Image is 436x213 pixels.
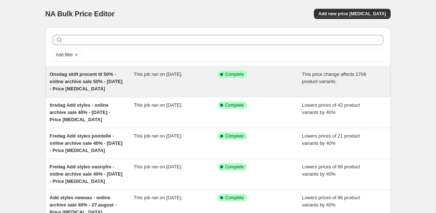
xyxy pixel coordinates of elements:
span: Complete [225,195,244,201]
button: Add new price [MEDICAL_DATA] [314,9,390,19]
span: Lowers prices of 21 product variants by 40% [302,133,360,146]
span: Add filter [56,52,73,58]
span: Complete [225,71,244,77]
button: Add filter [53,50,82,59]
span: Lowers prices of 86 product variants by 40% [302,195,360,208]
span: Fredag Add styles pointelle - online archive sale 40% - [DATE] - Price [MEDICAL_DATA] [50,133,123,153]
span: This job ran on [DATE]. [134,195,182,200]
span: Onsdag skift procent til 50% - online archive sale 50% - [DATE] - Price [MEDICAL_DATA] [50,71,123,91]
span: This job ran on [DATE]. [134,164,182,169]
span: This job ran on [DATE]. [134,133,182,139]
span: Complete [225,133,244,139]
span: Lowers prices of 66 product variants by 40% [302,164,360,177]
span: Lowers prices of 42 product variants by 40% [302,102,360,115]
span: NA Bulk Price Editor [45,10,115,18]
span: Fredag Add styles oasnyfre - online archive sale 40% - [DATE] - Price [MEDICAL_DATA] [50,164,123,184]
span: This job ran on [DATE]. [134,71,182,77]
span: tirsdag Add styles - online archive sale 40% - [DATE] - Price [MEDICAL_DATA] [50,102,110,122]
span: Add new price [MEDICAL_DATA] [318,11,386,17]
span: Complete [225,164,244,170]
span: Complete [225,102,244,108]
span: This job ran on [DATE]. [134,102,182,108]
span: This price change affects 1706 product variants. [302,71,366,84]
